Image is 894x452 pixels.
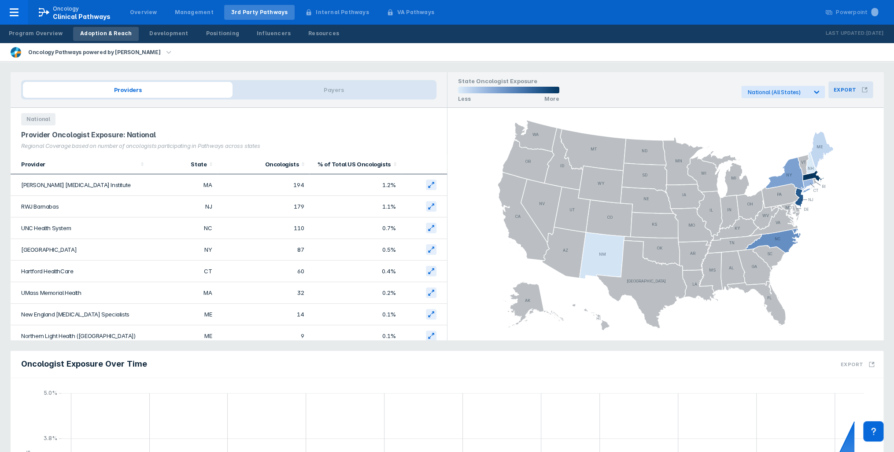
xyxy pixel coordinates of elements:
[397,8,434,16] div: VA Pathways
[148,196,217,217] td: NJ
[458,77,559,87] h1: State Oncologist Exposure
[154,161,207,168] div: State
[309,325,401,347] td: 0.1%
[828,81,873,98] button: Export
[11,196,148,217] td: RWJ Barnabas
[233,82,435,98] span: Payers
[458,96,471,102] p: Less
[217,174,309,196] td: 194
[309,217,401,239] td: 0.7%
[11,47,21,58] img: dfci-pathways
[222,161,299,168] div: Oncologists
[175,8,214,16] div: Management
[148,325,217,347] td: ME
[123,5,164,20] a: Overview
[148,217,217,239] td: NC
[309,239,401,261] td: 0.5%
[257,29,291,37] div: Influencers
[301,27,346,41] a: Resources
[217,239,309,261] td: 87
[44,435,57,441] text: 3.8%
[142,27,195,41] a: Development
[25,46,164,59] div: Oncology Pathways powered by [PERSON_NAME]
[217,196,309,217] td: 179
[866,29,883,38] p: [DATE]
[309,174,401,196] td: 1.2%
[748,89,807,96] div: National (All States)
[53,13,111,20] span: Clinical Pathways
[9,29,63,37] div: Program Overview
[149,29,188,37] div: Development
[199,27,246,41] a: Positioning
[11,261,148,282] td: Hartford HealthCare
[835,354,880,374] button: Export
[53,5,79,13] p: Oncology
[316,8,369,16] div: Internal Pathways
[23,82,233,98] span: Providers
[21,143,436,149] div: Regional Coverage based on number of oncologists participating in Pathways across states
[231,8,288,16] div: 3rd Party Pathways
[309,196,401,217] td: 1.1%
[2,27,70,41] a: Program Overview
[224,5,295,20] a: 3rd Party Pathways
[11,239,148,261] td: [GEOGRAPHIC_DATA]
[148,239,217,261] td: NY
[80,29,132,37] div: Adoption & Reach
[11,174,148,196] td: [PERSON_NAME] [MEDICAL_DATA] Institute
[544,96,559,102] p: More
[217,261,309,282] td: 60
[130,8,157,16] div: Overview
[73,27,139,41] a: Adoption & Reach
[834,87,856,93] h3: Export
[21,113,55,125] span: National
[217,304,309,325] td: 14
[168,5,221,20] a: Management
[21,359,147,369] span: Oncologist Exposure Over Time
[11,217,148,239] td: UNC Health System
[21,131,436,139] div: Provider Oncologist Exposure: National
[21,161,138,168] div: Provider
[841,361,863,367] h3: Export
[825,29,866,38] p: Last Updated:
[148,304,217,325] td: ME
[148,174,217,196] td: MA
[309,282,401,304] td: 0.2%
[309,261,401,282] td: 0.4%
[250,27,298,41] a: Influencers
[863,421,883,441] div: Contact Support
[217,325,309,347] td: 9
[314,161,391,168] div: % of Total US Oncologists
[148,261,217,282] td: CT
[836,8,878,16] div: Powerpoint
[11,304,148,325] td: New England [MEDICAL_DATA] Specialists
[309,304,401,325] td: 0.1%
[217,282,309,304] td: 32
[148,282,217,304] td: MA
[217,217,309,239] td: 110
[11,325,148,347] td: Northern Light Health ([GEOGRAPHIC_DATA])
[206,29,239,37] div: Positioning
[308,29,339,37] div: Resources
[44,390,57,396] text: 5.0%
[11,282,148,304] td: UMass Memorial Health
